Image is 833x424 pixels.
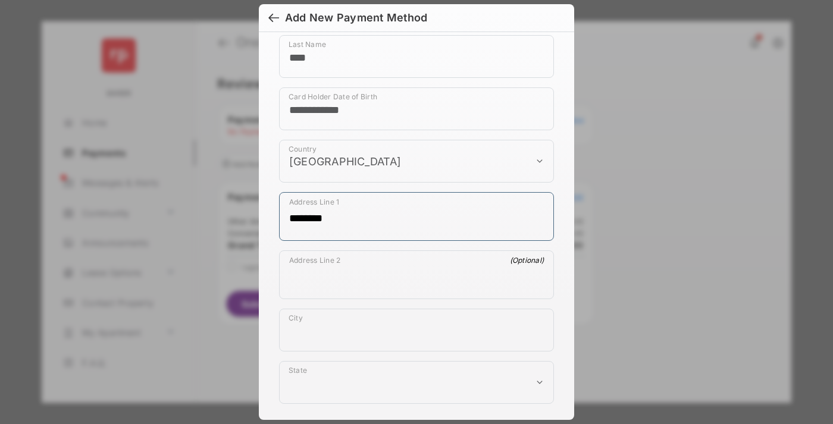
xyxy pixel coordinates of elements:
[279,192,554,241] div: payment_method_screening[postal_addresses][addressLine1]
[285,11,427,24] div: Add New Payment Method
[279,250,554,299] div: payment_method_screening[postal_addresses][addressLine2]
[279,361,554,404] div: payment_method_screening[postal_addresses][administrativeArea]
[279,309,554,351] div: payment_method_screening[postal_addresses][locality]
[279,140,554,183] div: payment_method_screening[postal_addresses][country]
